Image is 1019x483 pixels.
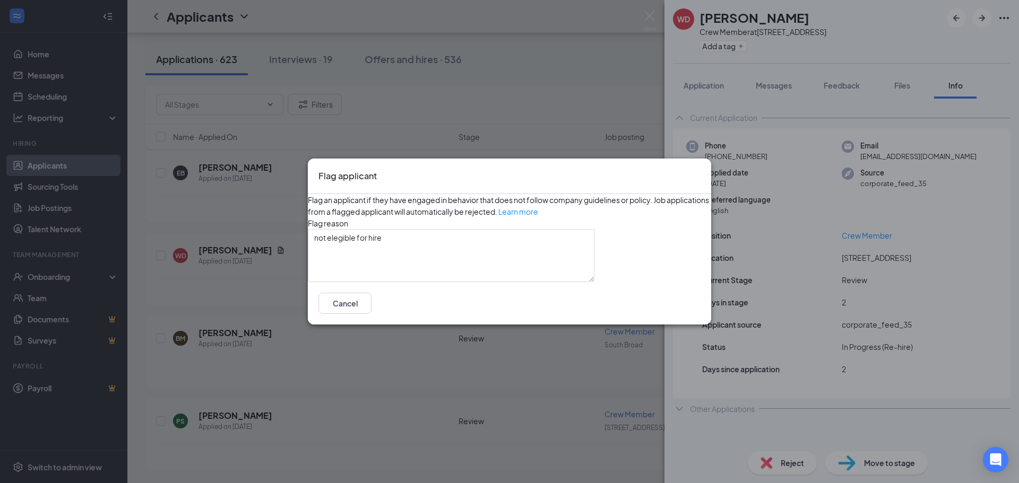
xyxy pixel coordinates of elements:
[318,169,377,183] h3: Flag applicant
[308,229,594,282] textarea: not elegible for hire
[308,217,711,229] div: Flag reason
[498,207,538,216] a: Learn more
[983,447,1008,472] div: Open Intercom Messenger
[308,194,711,217] div: Flag an applicant if they have engaged in behavior that does not follow company guidelines or pol...
[318,293,372,314] button: Cancel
